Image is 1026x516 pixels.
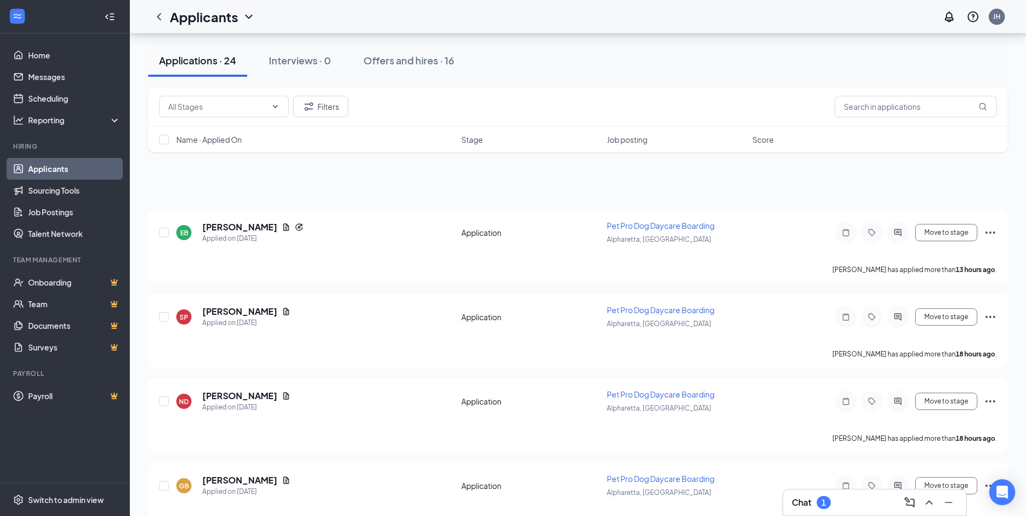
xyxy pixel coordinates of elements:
h3: Chat [792,497,811,508]
span: Pet Pro Dog Daycare Boarding [607,474,714,484]
div: Reporting [28,115,121,125]
div: Applied on [DATE] [202,486,290,497]
button: Minimize [940,494,957,511]
svg: WorkstreamLogo [12,11,23,22]
h1: Applicants [170,8,238,26]
svg: Collapse [104,11,115,22]
p: [PERSON_NAME] has applied more than . [832,434,997,443]
svg: ChevronUp [923,496,936,509]
div: Applications · 24 [159,54,236,67]
svg: Note [839,481,852,490]
svg: Tag [865,481,878,490]
button: Move to stage [915,393,977,410]
div: Applied on [DATE] [202,233,303,244]
button: Move to stage [915,308,977,326]
a: OnboardingCrown [28,272,121,293]
svg: Ellipses [984,310,997,323]
div: Interviews · 0 [269,54,331,67]
button: Filter Filters [293,96,348,117]
div: Offers and hires · 16 [363,54,454,67]
input: Search in applications [835,96,997,117]
svg: Analysis [13,115,24,125]
a: Talent Network [28,223,121,244]
a: Job Postings [28,201,121,223]
b: 18 hours ago [956,350,995,358]
div: Hiring [13,142,118,151]
p: [PERSON_NAME] has applied more than . [832,265,997,274]
svg: ChevronDown [242,10,255,23]
b: 13 hours ago [956,266,995,274]
p: [PERSON_NAME] has applied more than . [832,349,997,359]
svg: Notifications [943,10,956,23]
svg: Tag [865,228,878,237]
span: Stage [461,134,483,145]
a: Messages [28,66,121,88]
svg: ComposeMessage [903,496,916,509]
svg: Filter [302,100,315,113]
button: Move to stage [915,477,977,494]
svg: Settings [13,494,24,505]
a: PayrollCrown [28,385,121,407]
svg: QuestionInfo [967,10,979,23]
div: ND [179,397,189,406]
h5: [PERSON_NAME] [202,221,277,233]
span: Alpharetta, [GEOGRAPHIC_DATA] [607,320,711,328]
div: Payroll [13,369,118,378]
svg: Document [282,307,290,316]
span: Job posting [607,134,647,145]
div: Applied on [DATE] [202,402,290,413]
svg: Document [282,392,290,400]
a: Applicants [28,158,121,180]
div: Open Intercom Messenger [989,479,1015,505]
svg: Note [839,397,852,406]
div: Application [461,396,600,407]
svg: MagnifyingGlass [978,102,987,111]
h5: [PERSON_NAME] [202,306,277,317]
svg: Ellipses [984,479,997,492]
div: Switch to admin view [28,494,104,505]
div: GB [179,481,189,491]
h5: [PERSON_NAME] [202,390,277,402]
a: Home [28,44,121,66]
input: All Stages [168,101,267,113]
span: Alpharetta, [GEOGRAPHIC_DATA] [607,235,711,243]
svg: Note [839,313,852,321]
div: JH [993,12,1001,21]
div: Applied on [DATE] [202,317,290,328]
svg: Reapply [295,223,303,231]
svg: ActiveChat [891,228,904,237]
a: Scheduling [28,88,121,109]
span: Alpharetta, [GEOGRAPHIC_DATA] [607,404,711,412]
span: Score [752,134,774,145]
svg: ActiveChat [891,397,904,406]
div: EB [180,228,188,237]
h5: [PERSON_NAME] [202,474,277,486]
a: Sourcing Tools [28,180,121,201]
span: Pet Pro Dog Daycare Boarding [607,221,714,230]
button: ChevronUp [921,494,938,511]
svg: Document [282,476,290,485]
svg: Tag [865,313,878,321]
span: Pet Pro Dog Daycare Boarding [607,305,714,315]
div: Team Management [13,255,118,264]
a: TeamCrown [28,293,121,315]
span: Name · Applied On [176,134,242,145]
div: Application [461,480,600,491]
svg: Note [839,228,852,237]
span: Pet Pro Dog Daycare Boarding [607,389,714,399]
a: DocumentsCrown [28,315,121,336]
a: SurveysCrown [28,336,121,358]
svg: Minimize [942,496,955,509]
svg: Ellipses [984,395,997,408]
svg: Tag [865,397,878,406]
b: 18 hours ago [956,434,995,442]
svg: ChevronDown [271,102,280,111]
svg: ActiveChat [891,481,904,490]
button: Move to stage [915,224,977,241]
svg: Ellipses [984,226,997,239]
div: 1 [822,498,826,507]
svg: ChevronLeft [153,10,166,23]
div: Application [461,227,600,238]
svg: Document [282,223,290,231]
